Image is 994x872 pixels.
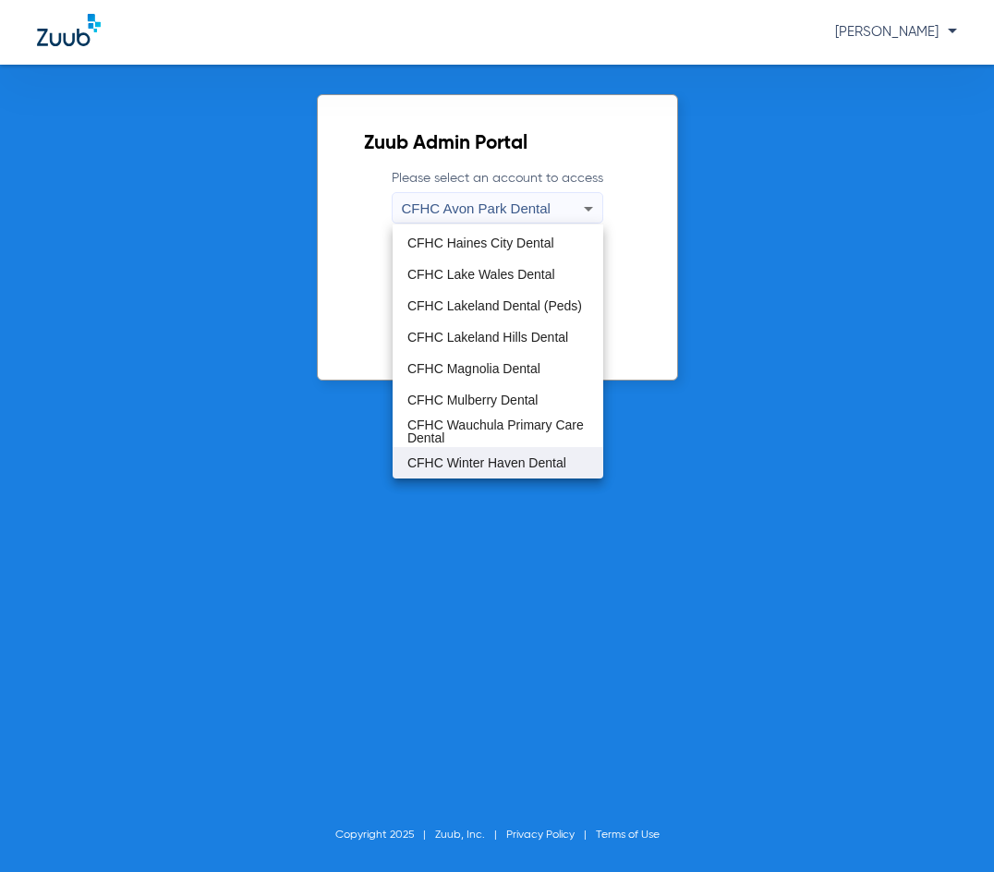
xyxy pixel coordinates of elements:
span: CFHC Lakeland Dental (Peds) [407,299,582,312]
span: CFHC Wauchula Primary Care Dental [407,418,588,444]
span: CFHC Lake Wales Dental [407,268,555,281]
span: CFHC Mulberry Dental [407,394,539,406]
span: CFHC Winter Haven Dental [407,456,566,469]
span: CFHC Lakeland Hills Dental [407,331,568,344]
span: CFHC Magnolia Dental [407,362,540,375]
span: CFHC Haines City Dental [407,236,554,249]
